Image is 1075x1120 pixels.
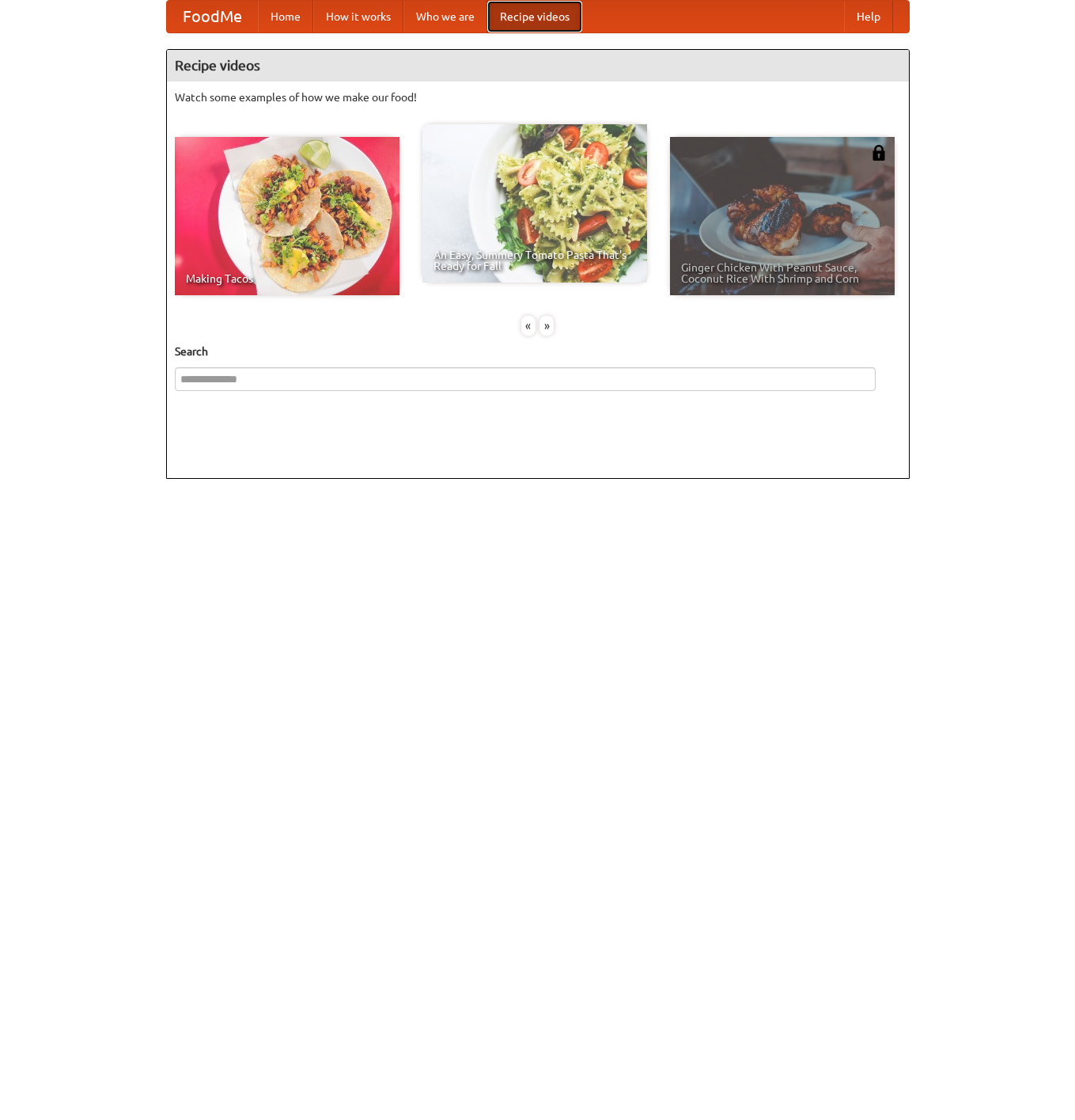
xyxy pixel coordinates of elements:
div: » [539,316,554,336]
a: Making Tacos [175,137,399,295]
a: Help [844,1,893,32]
a: Who we are [403,1,487,32]
a: How it works [313,1,403,32]
a: FoodMe [167,1,258,32]
span: Making Tacos [186,273,388,284]
div: « [521,316,536,336]
a: Home [258,1,313,32]
a: An Easy, Summery Tomato Pasta That's Ready for Fall [422,124,647,283]
span: An Easy, Summery Tomato Pasta That's Ready for Fall [433,249,636,271]
a: Recipe videos [487,1,582,32]
h5: Search [175,344,901,359]
img: 483408.png [871,145,887,161]
p: Watch some examples of how we make our food! [175,89,901,105]
h4: Recipe videos [167,50,909,82]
